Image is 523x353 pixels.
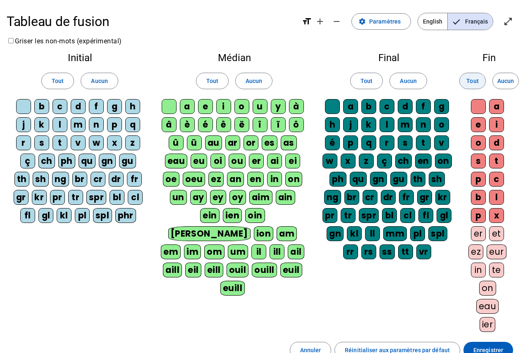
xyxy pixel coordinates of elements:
mat-icon: open_in_full [503,17,513,26]
div: en [247,172,264,187]
div: i [216,99,231,114]
div: t [416,135,431,150]
div: è [180,117,195,132]
div: ei [285,154,300,168]
div: oy [229,190,246,205]
div: ion [254,226,274,241]
div: ph [58,154,75,168]
div: ill [270,244,284,259]
span: Tout [361,76,373,86]
div: aill [163,263,182,277]
div: fr [399,190,414,205]
div: gn [370,172,387,187]
span: Tout [52,76,64,86]
div: m [71,117,86,132]
div: â [162,117,177,132]
div: t [489,154,504,168]
div: ai [267,154,282,168]
span: Aucun [400,76,416,86]
div: dr [381,190,396,205]
div: kr [435,190,450,205]
div: ç [377,154,392,168]
button: Aucun [81,73,118,89]
div: gr [14,190,29,205]
div: ch [395,154,412,168]
div: b [361,99,376,114]
div: gu [390,172,407,187]
div: gl [437,208,451,223]
div: a [489,99,504,114]
div: d [398,99,413,114]
div: fl [20,208,35,223]
div: bl [110,190,124,205]
div: oi [210,154,225,168]
div: rr [343,244,358,259]
div: g [434,99,449,114]
div: euil [280,263,302,277]
div: ain [276,190,296,205]
div: fl [418,208,433,223]
div: d [489,135,504,150]
div: kr [32,190,47,205]
span: Français [448,13,493,30]
div: kl [57,208,72,223]
div: eau [165,154,188,168]
div: spl [93,208,112,223]
div: ez [208,172,224,187]
div: es [262,135,277,150]
div: j [16,117,31,132]
div: ien [223,208,242,223]
div: b [34,99,49,114]
div: tr [68,190,83,205]
div: ier [480,317,496,332]
div: eu [191,154,207,168]
div: ein [200,208,220,223]
button: Diminuer la taille de la police [328,13,345,30]
span: Aucun [91,76,107,86]
span: Aucun [246,76,262,86]
div: aim [249,190,272,205]
mat-icon: format_size [302,17,312,26]
div: h [325,117,340,132]
div: eur [487,244,506,259]
h2: Fin [468,53,510,63]
div: cl [400,208,415,223]
div: q [361,135,376,150]
div: em [161,244,181,259]
div: sh [429,172,445,187]
div: gu [119,154,136,168]
div: eil [185,263,201,277]
div: cl [128,190,143,205]
div: gn [327,226,344,241]
div: l [53,117,67,132]
button: Augmenter la taille de la police [312,13,328,30]
div: s [398,135,413,150]
div: am [277,226,297,241]
h1: Tableau de fusion [7,8,295,35]
div: th [411,172,425,187]
div: v [434,135,449,150]
button: Tout [41,73,74,89]
span: English [418,13,447,30]
div: a [343,99,358,114]
div: qu [350,172,367,187]
div: f [89,99,104,114]
div: mm [383,226,407,241]
div: phr [115,208,136,223]
div: ô [289,117,304,132]
div: kl [347,226,362,241]
div: pl [410,226,425,241]
div: é [198,117,213,132]
span: Aucun [497,76,514,86]
div: r [380,135,394,150]
div: z [359,154,374,168]
div: d [71,99,86,114]
button: Aucun [492,73,519,89]
mat-icon: settings [358,18,366,25]
div: à [289,99,304,114]
div: il [251,244,266,259]
div: û [169,135,184,150]
div: x [341,154,356,168]
div: on [285,172,302,187]
div: tr [341,208,356,223]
